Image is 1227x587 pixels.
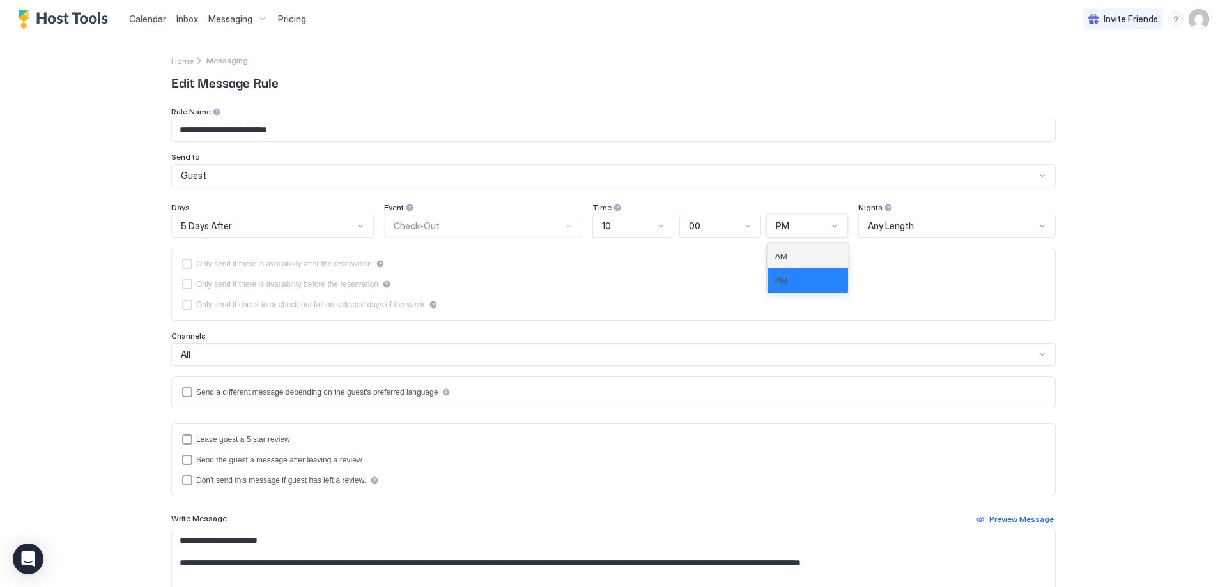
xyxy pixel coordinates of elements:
div: sendMessageAfterLeavingReview [182,455,1045,465]
div: Breadcrumb [206,56,248,65]
span: Invite Friends [1104,13,1158,25]
span: Home [171,56,194,66]
span: PM [776,220,789,232]
span: PM [775,276,787,286]
div: Open Intercom Messenger [13,544,43,574]
div: reviewEnabled [182,434,1045,445]
div: menu [1168,11,1184,27]
span: Messaging [206,56,248,65]
span: Edit Message Rule [171,72,1056,91]
input: Input Field [172,119,1055,141]
span: 5 Days After [181,220,232,232]
span: Event [384,202,404,212]
div: Send the guest a message after leaving a review [196,455,362,464]
div: disableMessageAfterReview [182,475,1045,485]
span: All [181,349,190,360]
span: Channels [171,331,206,340]
div: Leave guest a 5 star review [196,435,290,444]
div: Preview Message [989,514,1054,525]
a: Inbox [176,12,198,26]
span: Inbox [176,13,198,24]
a: Home [171,54,194,67]
span: Messaging [208,13,252,25]
button: Preview Message [975,512,1056,527]
span: Nights [858,202,883,212]
div: Don't send this message if guest has left a review. [196,476,366,485]
div: Only send if check-in or check-out fall on selected days of the week [196,300,425,309]
span: 00 [689,220,700,232]
span: Rule Name [171,107,211,116]
span: Days [171,202,190,212]
div: Only send if there is availability before the reservation [196,280,378,289]
span: 10 [602,220,611,232]
div: beforeReservation [182,279,1045,289]
a: Host Tools Logo [18,10,114,29]
span: Guest [181,170,206,181]
span: Pricing [278,13,306,25]
div: isLimited [182,300,1045,310]
span: Calendar [129,13,166,24]
div: languagesEnabled [182,387,1045,397]
div: Only send if there is availability after the reservation [196,259,372,268]
a: Calendar [129,12,166,26]
div: Send a different message depending on the guest's preferred language [196,388,438,397]
span: AM [775,251,787,261]
span: Any Length [868,220,914,232]
span: Send to [171,152,200,162]
span: Write Message [171,514,227,523]
span: Time [592,202,612,212]
div: afterReservation [182,259,1045,269]
div: User profile [1189,9,1209,29]
div: Breadcrumb [171,54,194,67]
